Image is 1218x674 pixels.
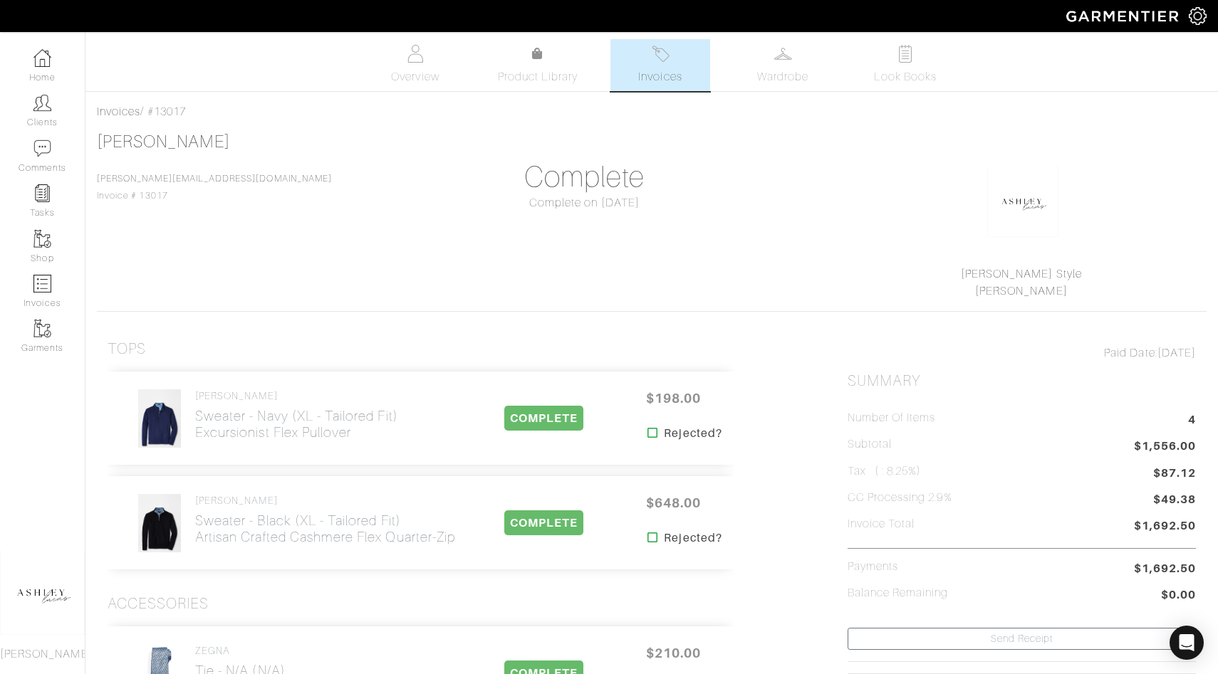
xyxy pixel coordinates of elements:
[848,517,915,531] h5: Invoice Total
[1189,7,1207,25] img: gear-icon-white-bd11855cb880d31180b6d7d6211b90ccbf57a29d726f0c71d8c61bd08dd39cc2.png
[1134,438,1196,457] span: $1,556.00
[848,491,952,505] h5: CC Processing 2.9%
[630,383,716,414] span: $198.00
[488,46,588,85] a: Product Library
[33,49,51,67] img: dashboard-icon-dbcd8f5a0b271acd01030246c82b418ddd0df26cd7fceb0bd07c9910d44c42f6.png
[1134,517,1196,537] span: $1,692.50
[1170,626,1204,660] div: Open Intercom Messenger
[855,39,955,91] a: Look Books
[137,493,182,553] img: LZFKQhKFCbULyF8ab7JdSw8c
[97,174,332,184] a: [PERSON_NAME][EMAIL_ADDRESS][DOMAIN_NAME]
[848,586,949,600] h5: Balance Remaining
[1188,411,1196,431] span: 4
[757,68,808,85] span: Wardrobe
[33,184,51,202] img: reminder-icon-8004d30b9f0a5d33ae49ab947aed9ed385cf756f9e5892f1edd6e32f2345188e.png
[1104,347,1157,359] span: Paid Date:
[848,628,1196,650] a: Send Receipt
[407,45,425,63] img: basicinfo-40fd8af6dae0f16599ec9e87c0ef1c0a1fdea2edbe929e3d69a839185d80c458.svg
[975,285,1068,297] a: [PERSON_NAME]
[774,45,792,63] img: wardrobe-487a4870c1b7c33e795ec22d11cfc2ed9d08956e64fb3008fe2437562e282088.svg
[97,105,140,118] a: Invoices
[33,275,51,293] img: orders-icon-0abe47150d42831381b5fb84f609e132dff9fe21cb692f30cb5eec754e2cba89.png
[664,530,722,547] strong: Rejected?
[195,390,398,402] h4: [PERSON_NAME]
[874,68,937,85] span: Look Books
[137,389,182,448] img: wdzrjCPDRgbv5cP7h56wNBCp
[504,510,583,535] span: COMPLETE
[33,94,51,112] img: clients-icon-6bae9207a08558b7cb47a8932f037763ab4055f8c8b6bfacd5dc20c3e0201464.png
[664,425,722,442] strong: Rejected?
[365,39,465,91] a: Overview
[33,139,51,157] img: comment-icon-a0a6a9ef722e966f86d9cbdc48e553b5cf19dbc54f86b18d962a5391bc8f6eb6.png
[108,340,146,358] h3: Tops
[391,68,439,85] span: Overview
[195,645,329,657] h4: ZEGNA
[1153,491,1196,510] span: $49.38
[97,132,230,151] a: [PERSON_NAME]
[195,390,398,441] a: [PERSON_NAME] Sweater - Navy (XL - Tailored Fit)Excursionist Flex Pullover
[33,320,51,337] img: garments-icon-b7da505a4dc4fd61783c78ac3ca0ef83fa9d6f193b1c9dc38574b1d14d53ca28.png
[195,408,398,441] h2: Sweater - Navy (XL - Tailored Fit) Excursionist Flex Pullover
[195,495,455,545] a: [PERSON_NAME] Sweater - Black (XL - Tailored Fit)Artisan Crafted Cashmere Flex Quarter-Zip
[848,438,892,451] h5: Subtotal
[33,230,51,248] img: garments-icon-b7da505a4dc4fd61783c78ac3ca0ef83fa9d6f193b1c9dc38574b1d14d53ca28.png
[652,45,670,63] img: orders-27d20c2124de7fd6de4e0e44c1d41de31381a507db9b33961299e4e07d508b8c.svg
[848,372,1196,390] h2: Summary
[630,638,716,668] span: $210.00
[1059,4,1189,28] img: garmentier-logo-header-white-b43fb05a5012e4ada735d5af1a66efaba907eab6374d6393d1fbf88cb4ef424d.png
[630,488,716,518] span: $648.00
[733,39,833,91] a: Wardrobe
[108,595,209,613] h3: Accessories
[1153,465,1196,482] span: $87.12
[97,103,1207,120] div: / #13017
[848,411,936,425] h5: Number of Items
[195,512,455,545] h2: Sweater - Black (XL - Tailored Fit) Artisan Crafted Cashmere Flex Quarter-Zip
[195,495,455,507] h4: [PERSON_NAME]
[1134,560,1196,577] span: $1,692.50
[897,45,915,63] img: todo-9ac3debb85659649dc8f770b8b6100bb5dab4b48dedcbae339e5042a72dfd3cc.svg
[1161,586,1196,606] span: $0.00
[498,68,578,85] span: Product Library
[410,194,759,211] div: Complete on [DATE]
[987,166,1058,237] img: okhkJxsQsug8ErY7G9ypRsDh.png
[504,406,583,431] span: COMPLETE
[410,160,759,194] h1: Complete
[610,39,710,91] a: Invoices
[638,68,682,85] span: Invoices
[848,560,898,574] h5: Payments
[848,344,1196,362] div: [DATE]
[97,174,332,201] span: Invoice # 13017
[848,465,922,478] h5: Tax ( : 8.25%)
[961,268,1082,280] a: [PERSON_NAME] Style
